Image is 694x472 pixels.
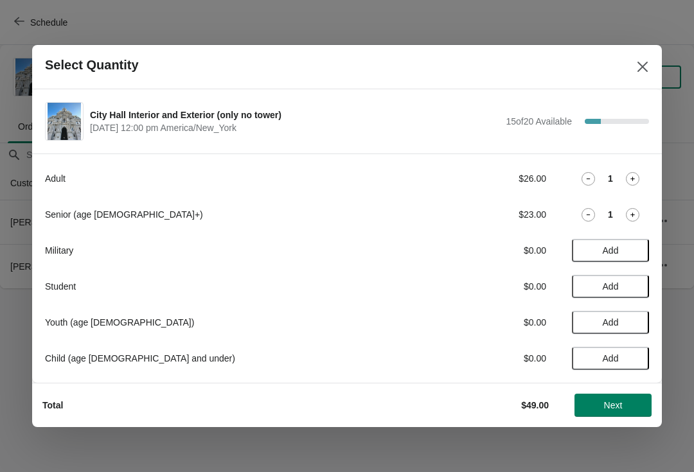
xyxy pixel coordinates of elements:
[427,280,546,293] div: $0.00
[45,244,402,257] div: Military
[48,103,82,140] img: City Hall Interior and Exterior (only no tower) | | September 12 | 12:00 pm America/New_York
[427,244,546,257] div: $0.00
[427,352,546,365] div: $0.00
[572,347,649,370] button: Add
[604,400,623,410] span: Next
[90,109,499,121] span: City Hall Interior and Exterior (only no tower)
[427,208,546,221] div: $23.00
[506,116,572,127] span: 15 of 20 Available
[603,353,619,363] span: Add
[521,400,549,410] strong: $49.00
[608,172,613,185] strong: 1
[42,400,63,410] strong: Total
[90,121,499,134] span: [DATE] 12:00 pm America/New_York
[572,239,649,262] button: Add
[45,316,402,329] div: Youth (age [DEMOGRAPHIC_DATA])
[45,280,402,293] div: Student
[608,208,613,221] strong: 1
[45,208,402,221] div: Senior (age [DEMOGRAPHIC_DATA]+)
[45,172,402,185] div: Adult
[427,316,546,329] div: $0.00
[572,311,649,334] button: Add
[427,172,546,185] div: $26.00
[603,281,619,292] span: Add
[603,245,619,256] span: Add
[574,394,652,417] button: Next
[572,275,649,298] button: Add
[631,55,654,78] button: Close
[603,317,619,328] span: Add
[45,58,139,73] h2: Select Quantity
[45,352,402,365] div: Child (age [DEMOGRAPHIC_DATA] and under)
